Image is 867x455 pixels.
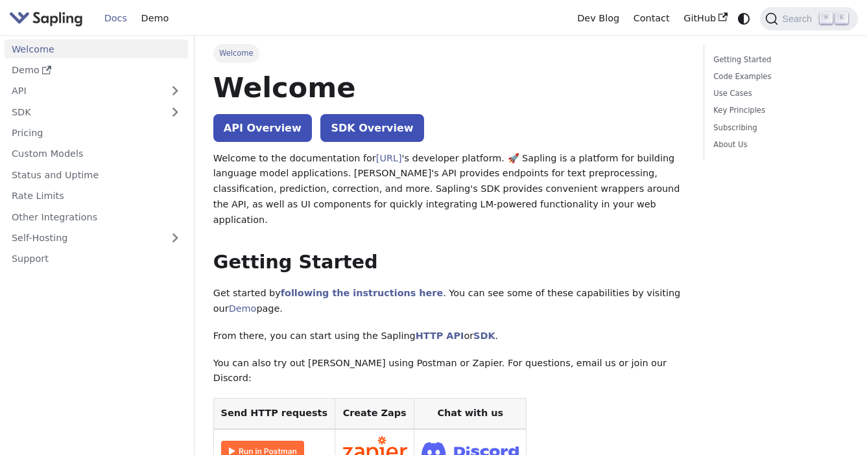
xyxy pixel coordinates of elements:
[5,82,162,100] a: API
[213,329,685,344] p: From there, you can start using the Sapling or .
[820,12,833,24] kbd: ⌘
[778,14,820,24] span: Search
[229,303,257,314] a: Demo
[735,9,754,28] button: Switch between dark and light mode (currently system mode)
[713,122,844,134] a: Subscribing
[626,8,677,29] a: Contact
[676,8,734,29] a: GitHub
[713,71,844,83] a: Code Examples
[5,207,188,226] a: Other Integrations
[281,288,443,298] a: following the instructions here
[760,7,857,30] button: Search (Command+K)
[213,356,685,387] p: You can also try out [PERSON_NAME] using Postman or Zapier. For questions, email us or join our D...
[5,250,188,268] a: Support
[5,165,188,184] a: Status and Uptime
[213,114,312,142] a: API Overview
[213,151,685,228] p: Welcome to the documentation for 's developer platform. 🚀 Sapling is a platform for building lang...
[5,40,188,58] a: Welcome
[713,87,844,100] a: Use Cases
[5,187,188,205] a: Rate Limits
[134,8,176,29] a: Demo
[213,70,685,105] h1: Welcome
[162,102,188,121] button: Expand sidebar category 'SDK'
[414,399,527,429] th: Chat with us
[713,54,844,66] a: Getting Started
[570,8,626,29] a: Dev Blog
[213,286,685,317] p: Get started by . You can see some of these capabilities by visiting our page.
[162,82,188,100] button: Expand sidebar category 'API'
[376,153,402,163] a: [URL]
[335,399,414,429] th: Create Zaps
[5,145,188,163] a: Custom Models
[473,331,495,341] a: SDK
[5,229,188,248] a: Self-Hosting
[97,8,134,29] a: Docs
[713,139,844,151] a: About Us
[213,44,685,62] nav: Breadcrumbs
[213,399,335,429] th: Send HTTP requests
[416,331,464,341] a: HTTP API
[5,61,188,80] a: Demo
[213,251,685,274] h2: Getting Started
[5,102,162,121] a: SDK
[320,114,423,142] a: SDK Overview
[9,9,83,28] img: Sapling.ai
[835,12,848,24] kbd: K
[213,44,259,62] span: Welcome
[5,124,188,143] a: Pricing
[713,104,844,117] a: Key Principles
[9,9,88,28] a: Sapling.ai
